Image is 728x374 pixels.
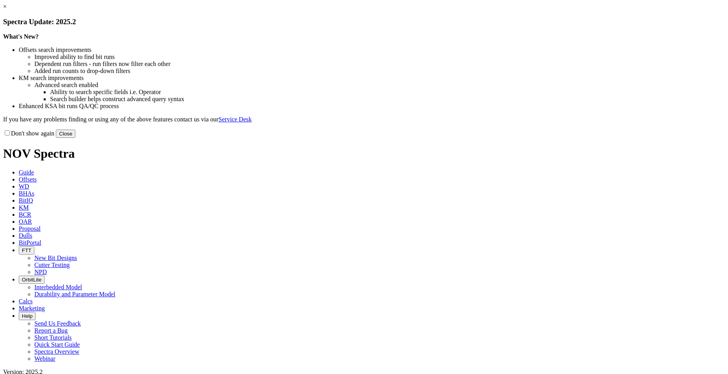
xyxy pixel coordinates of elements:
[19,211,31,218] span: BCR
[19,197,33,204] span: BitIQ
[34,68,725,75] li: Added run counts to drop-down filters
[34,327,68,334] a: Report a Bug
[22,277,41,283] span: OrbitLite
[19,46,725,53] li: Offsets search improvements
[34,320,81,327] a: Send Us Feedback
[34,255,77,261] a: New Bit Designs
[22,248,31,253] span: FTT
[34,334,72,341] a: Short Tutorials
[3,116,725,123] p: If you have any problems finding or using any of the above features contact us via our
[3,130,54,137] label: Don't show again
[19,190,34,197] span: BHAs
[34,355,55,362] a: Webinar
[34,348,79,355] a: Spectra Overview
[34,269,47,275] a: NPD
[3,3,7,10] a: ×
[3,18,725,26] h3: Spectra Update: 2025.2
[19,75,725,82] li: KM search improvements
[19,183,29,190] span: WD
[50,89,725,96] li: Ability to search specific fields i.e. Operator
[219,116,252,123] a: Service Desk
[19,176,37,183] span: Offsets
[22,313,32,319] span: Help
[19,305,45,312] span: Marketing
[19,239,41,246] span: BitPortal
[3,146,725,161] h1: NOV Spectra
[19,218,32,225] span: OAR
[19,204,29,211] span: KM
[34,284,82,290] a: Interbedded Model
[3,33,39,40] strong: What's New?
[34,262,70,268] a: Cutter Testing
[34,82,725,89] li: Advanced search enabled
[19,225,41,232] span: Proposal
[19,232,32,239] span: Dulls
[50,96,725,103] li: Search builder helps construct advanced query syntax
[34,291,116,297] a: Durability and Parameter Model
[5,130,10,135] input: Don't show again
[34,341,80,348] a: Quick Start Guide
[19,169,34,176] span: Guide
[19,298,33,305] span: Calcs
[56,130,75,138] button: Close
[34,61,725,68] li: Dependent run filters - run filters now filter each other
[19,103,725,110] li: Enhanced KSA bit runs QA/QC process
[34,53,725,61] li: Improved ability to find bit runs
